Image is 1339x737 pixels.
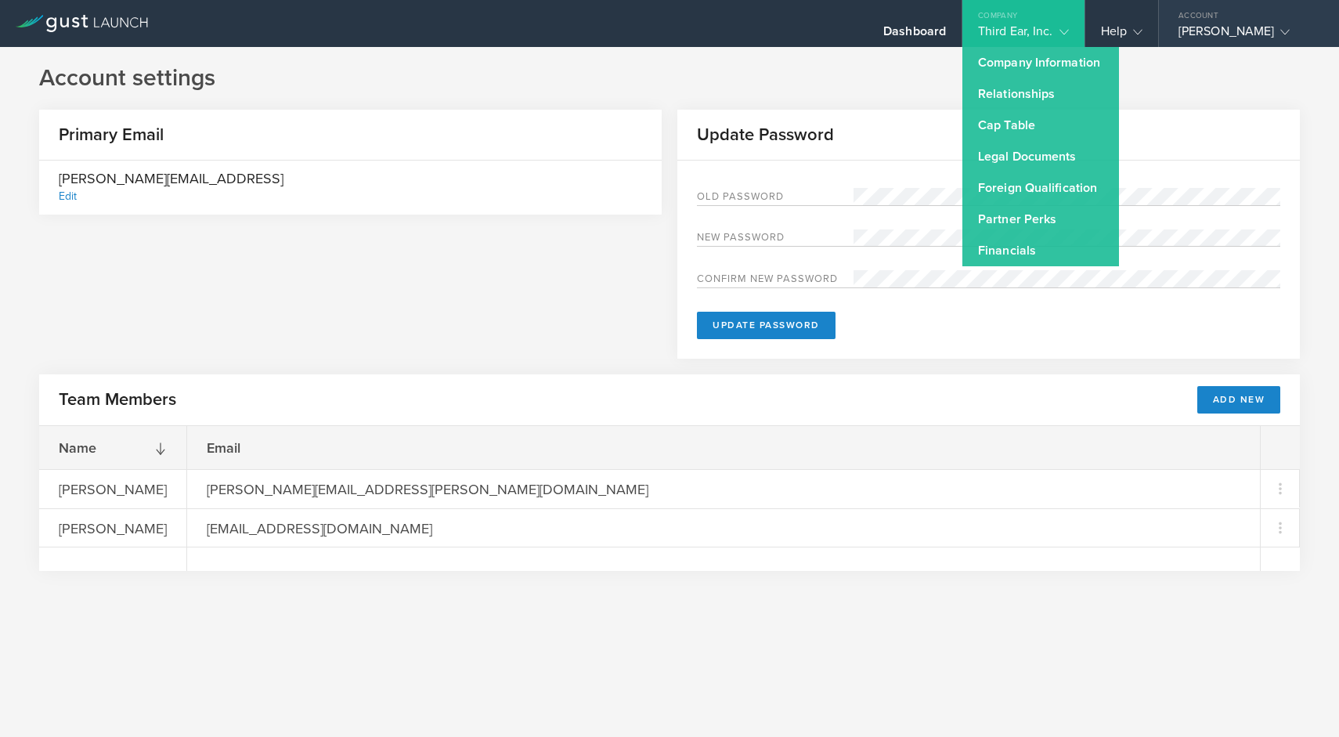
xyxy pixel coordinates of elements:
div: Dashboard [883,23,946,47]
div: [PERSON_NAME][EMAIL_ADDRESS] [59,168,283,207]
label: Old Password [697,192,854,205]
div: [PERSON_NAME][EMAIL_ADDRESS][PERSON_NAME][DOMAIN_NAME] [187,470,669,508]
div: Name [39,426,186,469]
div: Email [187,426,395,469]
div: [PERSON_NAME] [39,470,186,508]
button: Update Password [697,312,836,339]
button: Add New [1197,386,1281,414]
label: New password [697,233,854,246]
div: Edit [59,190,77,203]
div: Third Ear, Inc. [978,23,1069,47]
h1: Account settings [39,63,1300,94]
div: Help [1101,23,1142,47]
h2: Update Password [677,124,834,146]
div: [PERSON_NAME] [1178,23,1312,47]
h2: Team Members [59,388,176,411]
div: [EMAIL_ADDRESS][DOMAIN_NAME] [187,509,453,547]
div: [PERSON_NAME] [39,509,186,547]
h2: Primary Email [39,124,164,146]
label: Confirm new password [697,274,854,287]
